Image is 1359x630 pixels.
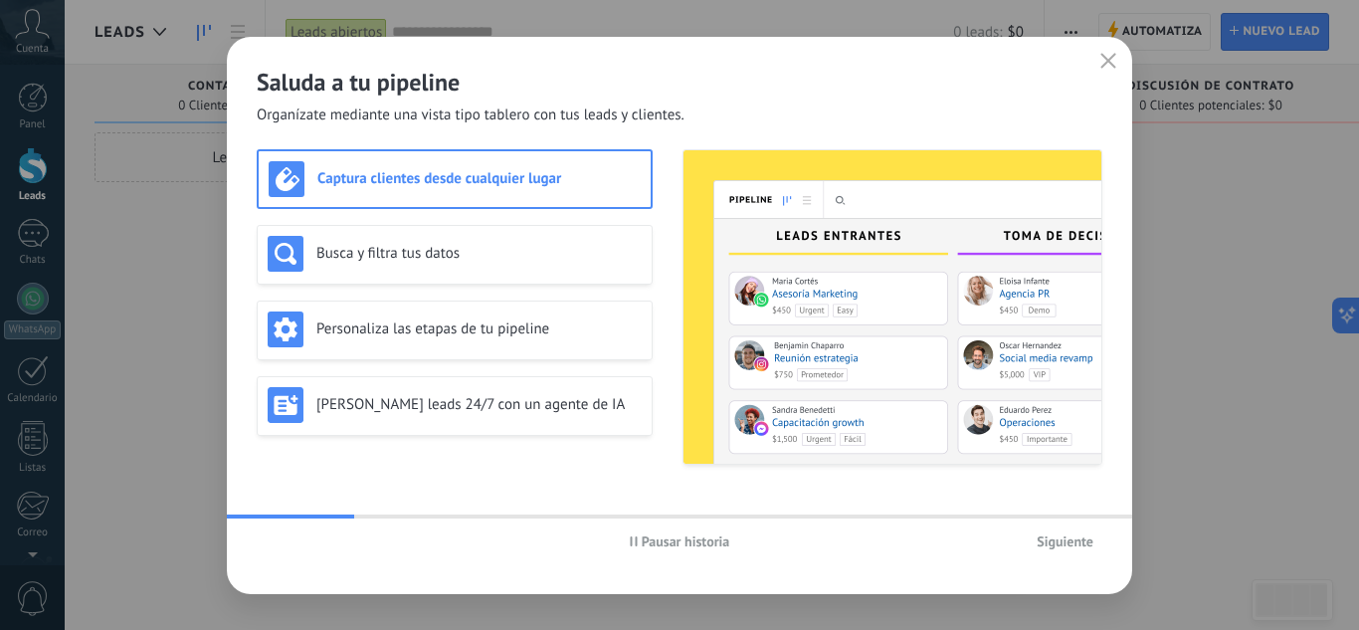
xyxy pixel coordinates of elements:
h3: Captura clientes desde cualquier lugar [317,169,641,188]
h3: [PERSON_NAME] leads 24/7 con un agente de IA [316,395,642,414]
button: Siguiente [1028,526,1102,556]
h3: Busca y filtra tus datos [316,244,642,263]
h2: Saluda a tu pipeline [257,67,1102,98]
h3: Personaliza las etapas de tu pipeline [316,319,642,338]
button: Pausar historia [621,526,739,556]
span: Organízate mediante una vista tipo tablero con tus leads y clientes. [257,105,684,125]
span: Siguiente [1037,534,1093,548]
span: Pausar historia [642,534,730,548]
